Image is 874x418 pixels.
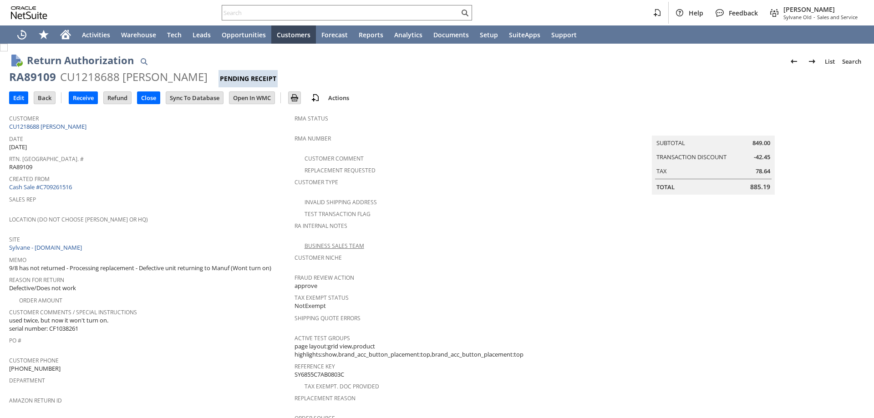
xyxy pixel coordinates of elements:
img: Previous [788,56,799,67]
a: Sales Rep [9,196,36,203]
a: Sylvane - [DOMAIN_NAME] [9,243,84,252]
svg: Recent Records [16,29,27,40]
span: 885.19 [750,182,770,191]
span: Analytics [394,30,422,39]
a: Opportunities [216,25,271,44]
span: Defective/Does not work [9,284,76,292]
a: Created From [9,175,50,183]
span: [PHONE_NUMBER] [9,364,61,373]
input: Close [137,92,160,104]
a: Replacement reason [295,394,356,402]
span: Setup [480,30,498,39]
a: Subtotal [656,139,685,147]
a: Test Transaction Flag [305,210,371,218]
a: Actions [325,94,353,102]
svg: logo [11,6,47,19]
span: 78.64 [756,167,770,176]
span: SY6855C7AB0803C [295,370,344,379]
a: SuiteApps [503,25,546,44]
a: Tech [162,25,187,44]
a: Tax [656,167,667,175]
a: Customer Comments / Special Instructions [9,308,137,316]
a: Transaction Discount [656,153,727,161]
input: Receive [69,92,97,104]
a: Business Sales Team [305,242,364,250]
a: Invalid Shipping Address [305,198,377,206]
a: Customer [9,115,39,122]
a: Location (Do Not Choose [PERSON_NAME] or HQ) [9,216,148,223]
a: Forecast [316,25,353,44]
a: Analytics [389,25,428,44]
a: Reason For Return [9,276,64,284]
a: Reports [353,25,389,44]
a: Recent Records [11,25,33,44]
a: Active Test Groups [295,334,350,342]
div: RA89109 [9,70,56,84]
a: Warehouse [116,25,162,44]
span: SuiteApps [509,30,540,39]
a: Order Amount [19,297,62,304]
input: Back [34,92,55,104]
div: Shortcuts [33,25,55,44]
img: Print [289,92,300,103]
a: RMA Number [295,135,331,142]
span: Documents [433,30,469,39]
a: Tax Exempt. Doc Provided [305,383,379,390]
a: Customer Phone [9,357,59,364]
a: Fraud Review Action [295,274,354,282]
caption: Summary [652,121,775,136]
a: Support [546,25,582,44]
span: Opportunities [222,30,266,39]
svg: Shortcuts [38,29,49,40]
img: Quick Find [138,56,149,67]
span: Forecast [321,30,348,39]
a: Setup [474,25,503,44]
span: -42.45 [754,153,770,161]
input: Open In WMC [229,92,274,104]
input: Sync To Database [166,92,223,104]
a: Rtn. [GEOGRAPHIC_DATA]. # [9,155,84,163]
span: approve [295,282,317,290]
a: Total [656,183,675,191]
span: Sales and Service [817,14,858,20]
svg: Home [60,29,71,40]
h1: Return Authorization [27,53,134,68]
a: Department [9,377,45,384]
input: Edit [10,92,28,104]
span: 9/8 has not returned - Processing replacement - Defective unit returning to Manuf (Wont turn on) [9,264,271,272]
a: Site [9,236,20,243]
a: Date [9,135,23,143]
a: Home [55,25,76,44]
div: CU1218688 [PERSON_NAME] [60,70,208,84]
a: Amazon Return ID [9,397,62,404]
span: Feedback [729,9,758,17]
svg: Search [459,7,470,18]
span: Reports [359,30,383,39]
a: Leads [187,25,216,44]
input: Print [289,92,300,104]
input: Search [222,7,459,18]
span: RA89109 [9,163,32,171]
a: Activities [76,25,116,44]
a: Shipping Quote Errors [295,314,361,322]
span: page layout:grid view,product highlights:show,brand_acc_button_placement:top,brand_acc_button_pla... [295,342,575,359]
a: Customer Comment [305,155,364,162]
a: Documents [428,25,474,44]
span: - [813,14,815,20]
span: Leads [193,30,211,39]
a: Customer Type [295,178,338,186]
span: Support [551,30,577,39]
div: Pending Receipt [218,70,278,87]
img: add-record.svg [310,92,321,103]
a: Tax Exempt Status [295,294,349,302]
input: Refund [104,92,131,104]
a: Memo [9,256,26,264]
a: RA Internal Notes [295,222,347,230]
a: Reference Key [295,363,335,370]
a: List [821,54,838,69]
a: Customer Niche [295,254,342,262]
span: Activities [82,30,110,39]
span: [PERSON_NAME] [783,5,858,14]
a: RMA Status [295,115,328,122]
a: PO # [9,337,21,344]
